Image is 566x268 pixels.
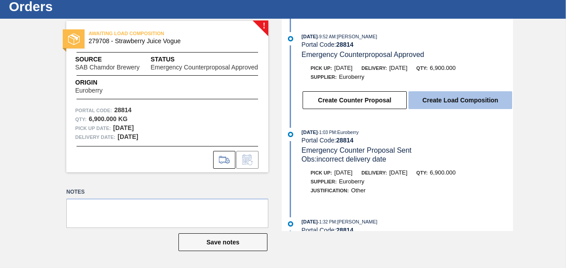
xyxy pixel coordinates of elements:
[416,65,428,71] span: Qty:
[66,186,268,199] label: Notes
[151,55,260,64] span: Status
[288,132,293,137] img: atual
[318,130,336,135] span: - 1:03 PM
[318,219,336,224] span: - 1:32 PM
[9,1,167,12] h1: Orders
[336,34,377,39] span: : [PERSON_NAME]
[336,137,353,144] strong: 28814
[302,155,386,163] span: Obs: incorrect delivery date
[334,65,352,71] span: [DATE]
[416,170,428,175] span: Qty:
[236,151,259,169] div: Inform order change
[408,91,512,109] button: Create Load Composition
[389,65,408,71] span: [DATE]
[302,137,513,144] div: Portal Code:
[89,29,213,38] span: AWAITING LOAD COMPOSITION
[339,178,364,185] span: Euroberry
[334,169,352,176] span: [DATE]
[302,130,318,135] span: [DATE]
[213,151,235,169] div: Go to Load Composition
[117,133,138,140] strong: [DATE]
[89,115,127,122] strong: 6,900.000 KG
[151,64,258,71] span: Emergency Counterproposal Approved
[336,219,378,224] span: : [PERSON_NAME]
[288,221,293,227] img: atual
[302,219,318,224] span: [DATE]
[114,106,132,114] strong: 28814
[311,65,332,71] span: Pick up:
[303,91,407,109] button: Create Counter Proposal
[361,170,387,175] span: Delivery:
[430,65,456,71] span: 6,900.000
[302,34,318,39] span: [DATE]
[75,78,125,87] span: Origin
[339,73,364,80] span: Euroberry
[75,106,112,115] span: Portal Code:
[178,233,267,251] button: Save notes
[75,55,151,64] span: Source
[302,51,424,58] span: Emergency Counterproposal Approved
[68,33,80,45] img: status
[288,36,293,41] img: atual
[336,41,353,48] strong: 28814
[311,170,332,175] span: Pick up:
[311,74,337,80] span: Supplier:
[75,64,140,71] span: SAB Chamdor Brewery
[318,34,336,39] span: - 9:52 AM
[311,188,349,193] span: Justification:
[351,187,366,194] span: Other
[336,130,359,135] span: : Euroberry
[89,38,250,45] span: 279708 - Strawberry Juice Vogue
[113,124,133,131] strong: [DATE]
[75,87,102,94] span: Euroberry
[311,179,337,184] span: Supplier:
[389,169,408,176] span: [DATE]
[75,115,86,124] span: Qty :
[430,169,456,176] span: 6,900.000
[75,124,111,133] span: Pick up Date:
[302,146,412,154] span: Emergency Counter Proposal Sent
[302,227,513,234] div: Portal Code:
[361,65,387,71] span: Delivery:
[336,227,353,234] strong: 28814
[75,133,115,142] span: Delivery Date:
[302,41,513,48] div: Portal Code:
